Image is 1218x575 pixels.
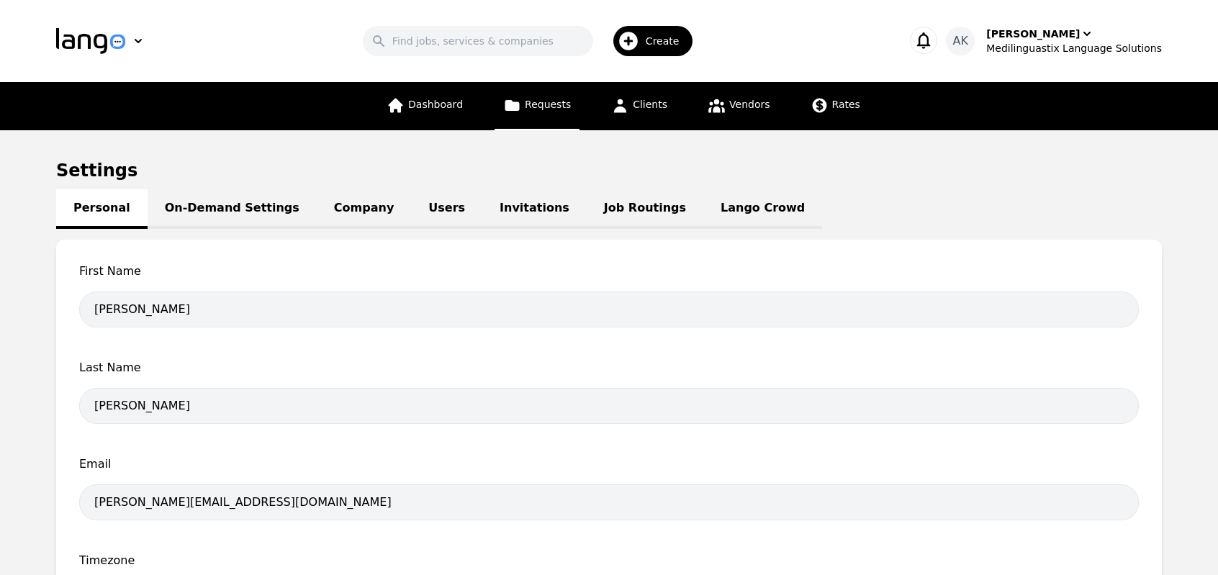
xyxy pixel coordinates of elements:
a: Lango Crowd [703,189,822,229]
div: Medilinguastix Language Solutions [986,41,1162,55]
a: Dashboard [378,82,472,130]
span: Create [646,34,690,48]
span: First Name [79,263,1139,280]
span: Clients [633,99,667,110]
input: First Name [79,291,1139,327]
span: Rates [832,99,860,110]
img: Logo [56,28,125,54]
span: Email [79,456,1139,473]
a: Vendors [699,82,778,130]
a: Company [317,189,411,229]
span: Last Name [79,359,1139,376]
button: Create [593,20,702,62]
input: Find jobs, services & companies [363,26,593,56]
span: Dashboard [408,99,463,110]
a: Clients [603,82,676,130]
a: Users [411,189,482,229]
a: Requests [495,82,579,130]
a: Invitations [482,189,587,229]
input: Email [79,484,1139,520]
button: AK[PERSON_NAME]Medilinguastix Language Solutions [946,27,1162,55]
span: Timezone [79,552,1139,569]
span: AK [953,32,968,50]
div: [PERSON_NAME] [986,27,1080,41]
a: On-Demand Settings [148,189,317,229]
a: Job Routings [587,189,703,229]
span: Requests [525,99,571,110]
a: Rates [802,82,869,130]
h1: Settings [56,159,1162,182]
input: Last Name [79,388,1139,424]
span: Vendors [729,99,770,110]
